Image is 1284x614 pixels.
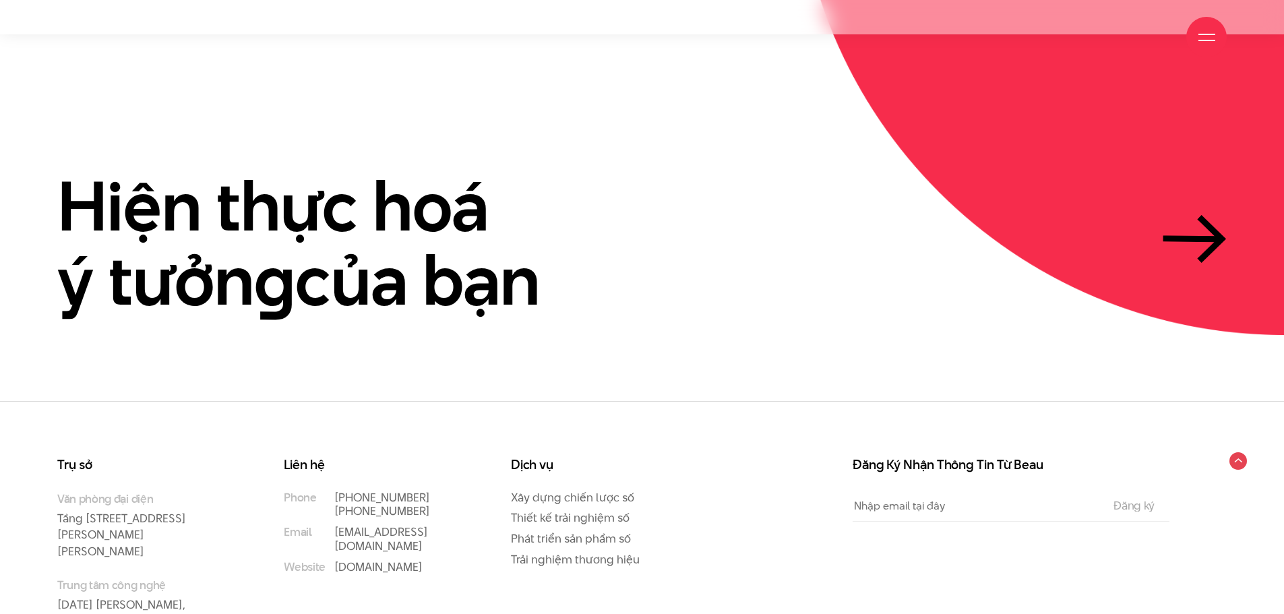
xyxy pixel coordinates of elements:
[57,169,540,317] h2: Hiện thực hoá ý tưởn của bạn
[57,169,1227,317] a: Hiện thực hoáý tưởngcủa bạn
[334,503,430,519] a: [PHONE_NUMBER]
[57,491,230,507] small: Văn phòng đại diện
[284,560,326,574] small: Website
[511,510,630,526] a: Thiết kế trải nghiệm số
[284,458,456,472] h3: Liên hệ
[511,551,640,567] a: Trải nghiệm thương hiệu
[511,458,683,472] h3: Dịch vụ
[334,559,423,575] a: [DOMAIN_NAME]
[334,489,430,505] a: [PHONE_NUMBER]
[1109,499,1159,512] input: Đăng ký
[57,577,230,593] small: Trung tâm công nghệ
[57,491,230,561] p: Tầng [STREET_ADDRESS][PERSON_NAME][PERSON_NAME]
[57,458,230,472] h3: Trụ sở
[511,530,631,547] a: Phát triển sản phẩm số
[284,525,311,539] small: Email
[334,524,428,554] a: [EMAIL_ADDRESS][DOMAIN_NAME]
[284,491,316,505] small: Phone
[853,491,1099,521] input: Nhập email tại đây
[254,232,295,328] en: g
[853,458,1169,472] h3: Đăng Ký Nhận Thông Tin Từ Beau
[511,489,634,505] a: Xây dựng chiến lược số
